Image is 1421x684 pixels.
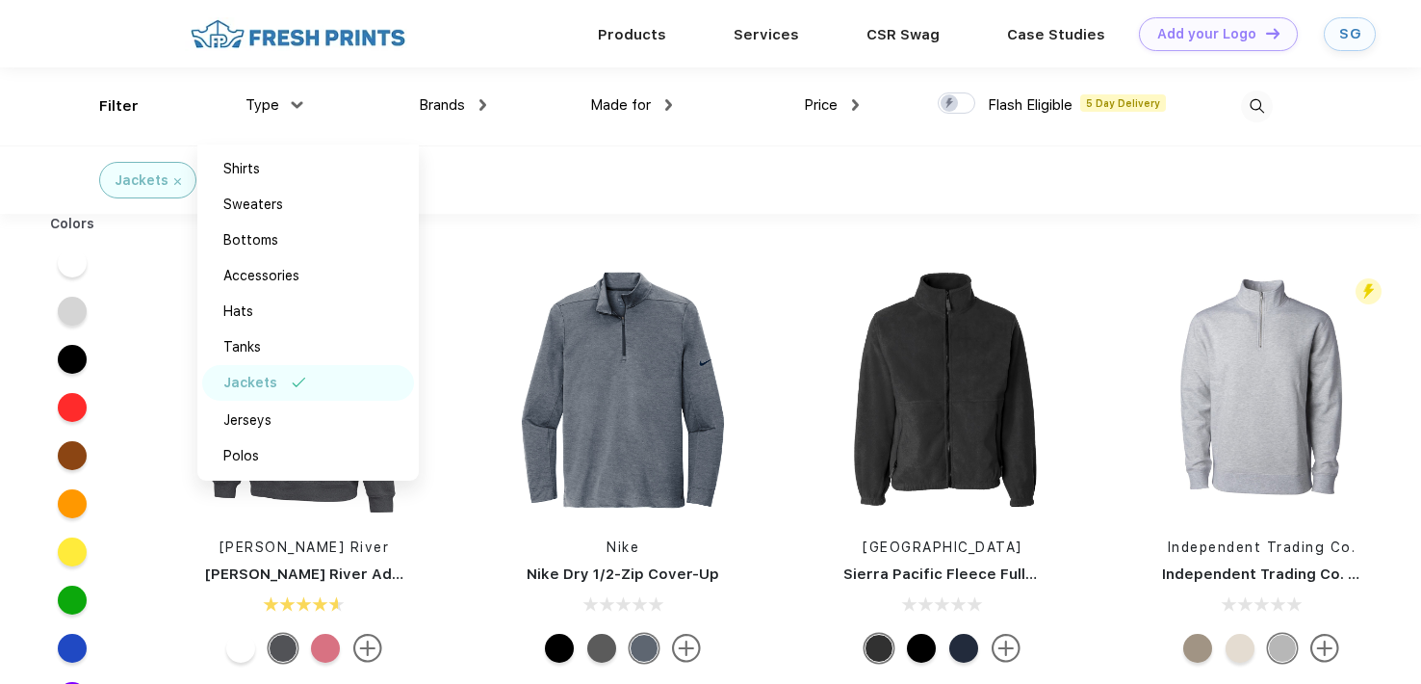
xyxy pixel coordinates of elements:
a: Products [598,26,666,43]
a: Services [734,26,799,43]
img: dropdown.png [852,99,859,111]
div: Jackets [223,373,277,393]
a: Independent Trading Co. [1168,539,1356,555]
img: flash_active_toggle.svg [1356,278,1382,304]
div: Bone [1226,634,1254,663]
a: [GEOGRAPHIC_DATA] [863,539,1022,555]
div: Cement [1183,634,1212,663]
img: more.svg [1310,634,1339,663]
img: desktop_search.svg [1241,91,1273,122]
span: 5 Day Delivery [1080,94,1166,112]
span: Flash Eligible [988,96,1072,114]
img: fo%20logo%202.webp [185,17,411,51]
img: func=resize&h=266 [1133,262,1389,518]
div: Jackets [115,171,168,191]
span: Price [804,96,838,114]
div: Tanks [223,337,261,357]
div: Bottoms [223,230,278,250]
div: Dark Charcoal [269,634,297,663]
a: Sierra Pacific Fleece Full-Zip Jacket [843,566,1110,583]
img: more.svg [353,634,382,663]
a: [PERSON_NAME] River Adult Crosswind Quarter Zip Sweatshirt [205,566,667,583]
img: filter_cancel.svg [174,178,181,185]
span: Made for [590,96,651,114]
img: dropdown.png [665,99,672,111]
div: Grey Heather [1268,634,1297,663]
img: more.svg [672,634,701,663]
div: Black Heather [587,634,616,663]
img: func=resize&h=266 [495,262,751,518]
div: Shirts [223,159,260,179]
div: Filter [99,95,139,118]
div: Jerseys [223,410,271,431]
div: Black [545,634,574,663]
div: SG [1339,26,1360,42]
img: dropdown.png [291,101,302,108]
div: Colors [36,214,110,234]
div: Accessories [223,266,299,286]
span: Brands [419,96,465,114]
img: func=resize&h=266 [814,262,1071,518]
img: filter_selected.svg [292,378,306,387]
div: Sweaters [223,195,283,215]
a: [PERSON_NAME] River [220,539,390,555]
img: func=resize&h=266 [176,262,432,518]
img: DT [1266,28,1279,39]
div: White [226,634,255,663]
div: Navy Heather [630,634,659,663]
a: CSR Swag [866,26,940,43]
div: Black [907,634,936,663]
a: SG [1324,17,1376,51]
div: Hats [223,302,253,322]
img: more.svg [992,634,1021,663]
img: dropdown.png [479,99,486,111]
div: Polos [223,446,259,466]
div: Preppy Pink [311,634,340,663]
a: Nike Dry 1/2-Zip Cover-Up [527,566,719,583]
div: Navy [949,634,978,663]
div: Charcoal [865,634,893,663]
a: Nike [607,539,639,555]
span: Type [245,96,279,114]
div: Add your Logo [1157,26,1256,42]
